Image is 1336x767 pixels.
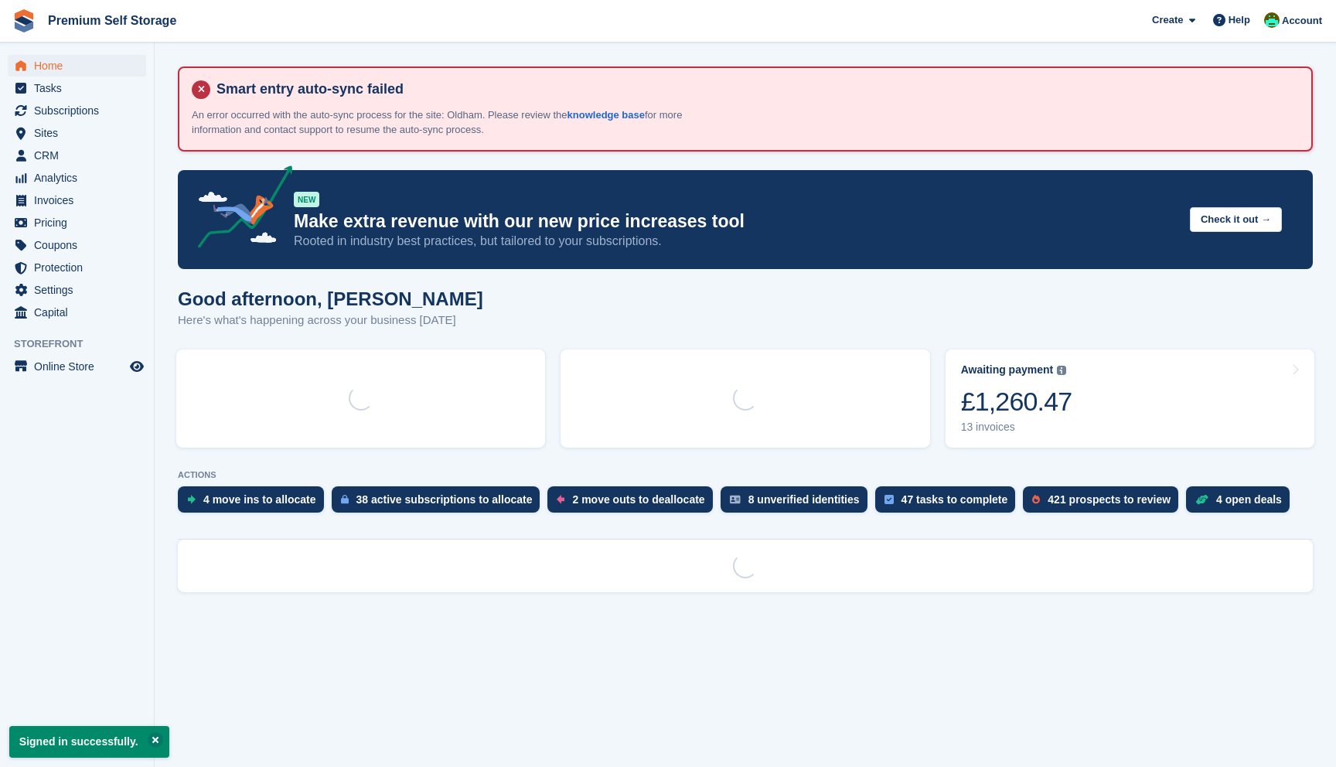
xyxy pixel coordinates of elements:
a: 4 open deals [1186,486,1297,520]
span: Create [1152,12,1183,28]
a: 4 move ins to allocate [178,486,332,520]
a: 8 unverified identities [721,486,875,520]
p: ACTIONS [178,470,1313,480]
img: icon-info-grey-7440780725fd019a000dd9b08b2336e03edf1995a4989e88bcd33f0948082b44.svg [1057,366,1066,375]
div: £1,260.47 [961,386,1072,418]
div: 4 move ins to allocate [203,493,316,506]
a: Awaiting payment £1,260.47 13 invoices [946,349,1314,448]
span: Invoices [34,189,127,211]
p: Make extra revenue with our new price increases tool [294,210,1178,233]
a: knowledge base [567,109,645,121]
span: Coupons [34,234,127,256]
a: Preview store [128,357,146,376]
a: menu [8,122,146,144]
a: 421 prospects to review [1023,486,1186,520]
a: menu [8,234,146,256]
a: 2 move outs to deallocate [547,486,720,520]
span: Sites [34,122,127,144]
div: 38 active subscriptions to allocate [356,493,533,506]
span: Help [1229,12,1250,28]
span: CRM [34,145,127,166]
img: deal-1b604bf984904fb50ccaf53a9ad4b4a5d6e5aea283cecdc64d6e3604feb123c2.svg [1195,494,1208,505]
a: Premium Self Storage [42,8,182,33]
img: prospect-51fa495bee0391a8d652442698ab0144808aea92771e9ea1ae160a38d050c398.svg [1032,495,1040,504]
div: NEW [294,192,319,207]
a: menu [8,145,146,166]
button: Check it out → [1190,207,1282,233]
img: price-adjustments-announcement-icon-8257ccfd72463d97f412b2fc003d46551f7dbcb40ab6d574587a9cd5c0d94... [185,165,293,254]
p: Here's what's happening across your business [DATE] [178,312,483,329]
img: move_ins_to_allocate_icon-fdf77a2bb77ea45bf5b3d319d69a93e2d87916cf1d5bf7949dd705db3b84f3ca.svg [187,495,196,504]
div: 421 prospects to review [1048,493,1171,506]
div: 47 tasks to complete [901,493,1008,506]
span: Settings [34,279,127,301]
div: 2 move outs to deallocate [572,493,704,506]
a: menu [8,302,146,323]
img: active_subscription_to_allocate_icon-d502201f5373d7db506a760aba3b589e785aa758c864c3986d89f69b8ff3... [341,494,349,504]
div: 8 unverified identities [748,493,860,506]
h4: Smart entry auto-sync failed [210,80,1299,98]
a: 38 active subscriptions to allocate [332,486,548,520]
a: menu [8,279,146,301]
p: Rooted in industry best practices, but tailored to your subscriptions. [294,233,1178,250]
a: menu [8,189,146,211]
a: 47 tasks to complete [875,486,1024,520]
img: stora-icon-8386f47178a22dfd0bd8f6a31ec36ba5ce8667c1dd55bd0f319d3a0aa187defe.svg [12,9,36,32]
img: move_outs_to_deallocate_icon-f764333ba52eb49d3ac5e1228854f67142a1ed5810a6f6cc68b1a99e826820c5.svg [557,495,564,504]
div: Awaiting payment [961,363,1054,377]
span: Tasks [34,77,127,99]
h1: Good afternoon, [PERSON_NAME] [178,288,483,309]
a: menu [8,167,146,189]
img: task-75834270c22a3079a89374b754ae025e5fb1db73e45f91037f5363f120a921f8.svg [884,495,894,504]
span: Pricing [34,212,127,234]
img: Anthony Bell [1264,12,1280,28]
span: Online Store [34,356,127,377]
a: menu [8,100,146,121]
span: Subscriptions [34,100,127,121]
span: Analytics [34,167,127,189]
a: menu [8,257,146,278]
img: verify_identity-adf6edd0f0f0b5bbfe63781bf79b02c33cf7c696d77639b501bdc392416b5a36.svg [730,495,741,504]
span: Home [34,55,127,77]
a: menu [8,77,146,99]
span: Protection [34,257,127,278]
span: Capital [34,302,127,323]
p: Signed in successfully. [9,726,169,758]
div: 13 invoices [961,421,1072,434]
span: Account [1282,13,1322,29]
a: menu [8,55,146,77]
div: 4 open deals [1216,493,1282,506]
span: Storefront [14,336,154,352]
p: An error occurred with the auto-sync process for the site: Oldham. Please review the for more inf... [192,107,733,138]
a: menu [8,212,146,234]
a: menu [8,356,146,377]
